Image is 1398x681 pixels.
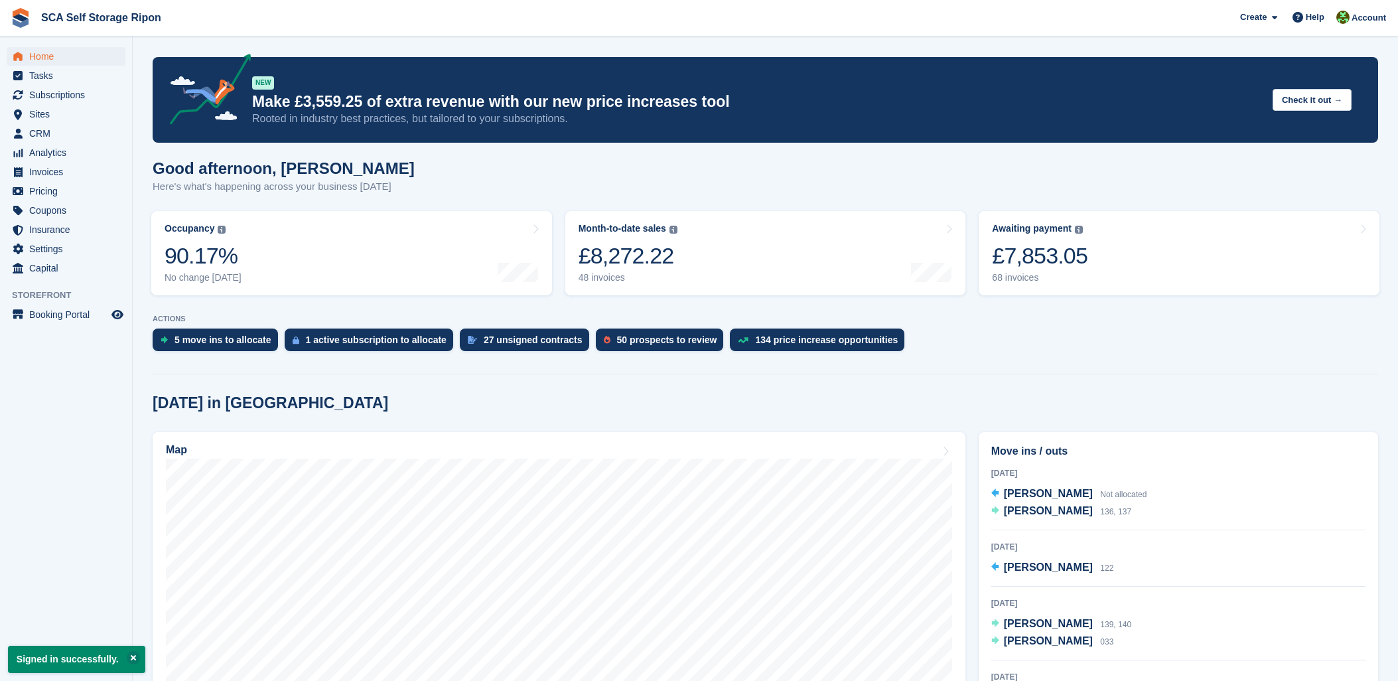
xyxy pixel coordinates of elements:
a: menu [7,143,125,162]
span: Home [29,47,109,66]
a: Occupancy 90.17% No change [DATE] [151,211,552,295]
span: Subscriptions [29,86,109,104]
a: Awaiting payment £7,853.05 68 invoices [979,211,1379,295]
img: icon-info-grey-7440780725fd019a000dd9b08b2336e03edf1995a4989e88bcd33f0948082b44.svg [669,226,677,234]
div: £7,853.05 [992,242,1087,269]
p: Rooted in industry best practices, but tailored to your subscriptions. [252,112,1262,126]
div: 48 invoices [579,272,677,283]
div: 27 unsigned contracts [484,335,583,345]
span: Analytics [29,143,109,162]
img: move_ins_to_allocate_icon-fdf77a2bb77ea45bf5b3d319d69a93e2d87916cf1d5bf7949dd705db3b84f3ca.svg [161,336,168,344]
a: menu [7,66,125,85]
img: price_increase_opportunities-93ffe204e8149a01c8c9dc8f82e8f89637d9d84a8eef4429ea346261dce0b2c0.svg [738,337,748,343]
span: 122 [1100,564,1113,573]
p: Here's what's happening across your business [DATE] [153,179,415,194]
span: Insurance [29,220,109,239]
img: icon-info-grey-7440780725fd019a000dd9b08b2336e03edf1995a4989e88bcd33f0948082b44.svg [1075,226,1083,234]
span: Settings [29,240,109,258]
img: contract_signature_icon-13c848040528278c33f63329250d36e43548de30e8caae1d1a13099fd9432cc5.svg [468,336,477,344]
a: menu [7,124,125,143]
span: Account [1352,11,1386,25]
a: menu [7,259,125,277]
img: active_subscription_to_allocate_icon-d502201f5373d7db506a760aba3b589e785aa758c864c3986d89f69b8ff3... [293,336,299,344]
a: Preview store [109,307,125,323]
p: Make £3,559.25 of extra revenue with our new price increases tool [252,92,1262,112]
a: menu [7,105,125,123]
a: 5 move ins to allocate [153,329,285,358]
h2: Map [166,444,187,456]
div: 5 move ins to allocate [175,335,271,345]
span: [PERSON_NAME] [1004,562,1093,573]
p: Signed in successfully. [8,646,145,673]
a: [PERSON_NAME] 122 [991,560,1114,577]
div: £8,272.22 [579,242,677,269]
a: 1 active subscription to allocate [285,329,460,358]
div: Awaiting payment [992,223,1072,234]
img: icon-info-grey-7440780725fd019a000dd9b08b2336e03edf1995a4989e88bcd33f0948082b44.svg [218,226,226,234]
a: 134 price increase opportunities [730,329,911,358]
div: 50 prospects to review [617,335,717,345]
span: [PERSON_NAME] [1004,635,1093,646]
span: CRM [29,124,109,143]
button: Check it out → [1273,89,1352,111]
a: menu [7,86,125,104]
span: [PERSON_NAME] [1004,488,1093,499]
h2: [DATE] in [GEOGRAPHIC_DATA] [153,394,388,412]
div: [DATE] [991,541,1365,553]
span: Not allocated [1100,490,1147,499]
span: Capital [29,259,109,277]
a: 50 prospects to review [596,329,731,358]
div: [DATE] [991,597,1365,609]
a: [PERSON_NAME] 033 [991,633,1114,650]
span: Tasks [29,66,109,85]
a: [PERSON_NAME] Not allocated [991,486,1147,503]
a: menu [7,220,125,239]
span: Invoices [29,163,109,181]
p: ACTIONS [153,315,1378,323]
span: 136, 137 [1100,507,1131,516]
img: prospect-51fa495bee0391a8d652442698ab0144808aea92771e9ea1ae160a38d050c398.svg [604,336,610,344]
img: Kelly Neesham [1336,11,1350,24]
img: price-adjustments-announcement-icon-8257ccfd72463d97f412b2fc003d46551f7dbcb40ab6d574587a9cd5c0d94... [159,54,251,129]
span: 033 [1100,637,1113,646]
a: menu [7,163,125,181]
span: [PERSON_NAME] [1004,618,1093,629]
a: [PERSON_NAME] 136, 137 [991,503,1131,520]
h1: Good afternoon, [PERSON_NAME] [153,159,415,177]
div: 90.17% [165,242,242,269]
a: menu [7,182,125,200]
a: menu [7,47,125,66]
div: 134 price increase opportunities [755,335,898,345]
h2: Move ins / outs [991,443,1365,459]
a: 27 unsigned contracts [460,329,596,358]
div: 1 active subscription to allocate [306,335,447,345]
div: Occupancy [165,223,214,234]
img: stora-icon-8386f47178a22dfd0bd8f6a31ec36ba5ce8667c1dd55bd0f319d3a0aa187defe.svg [11,8,31,28]
span: Create [1240,11,1267,24]
a: [PERSON_NAME] 139, 140 [991,616,1131,633]
span: Sites [29,105,109,123]
div: [DATE] [991,467,1365,479]
span: Pricing [29,182,109,200]
span: Booking Portal [29,305,109,324]
span: Storefront [12,289,132,302]
a: SCA Self Storage Ripon [36,7,167,29]
span: 139, 140 [1100,620,1131,629]
span: Coupons [29,201,109,220]
div: NEW [252,76,274,90]
div: 68 invoices [992,272,1087,283]
a: menu [7,201,125,220]
a: menu [7,305,125,324]
div: No change [DATE] [165,272,242,283]
a: Month-to-date sales £8,272.22 48 invoices [565,211,966,295]
a: menu [7,240,125,258]
span: [PERSON_NAME] [1004,505,1093,516]
div: Month-to-date sales [579,223,666,234]
span: Help [1306,11,1324,24]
